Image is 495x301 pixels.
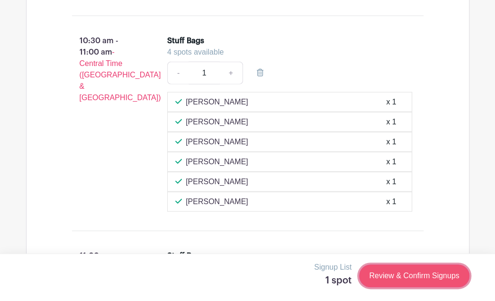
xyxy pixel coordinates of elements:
a: - [167,62,189,85]
span: - Central Time ([GEOGRAPHIC_DATA] & [GEOGRAPHIC_DATA]) [80,48,161,102]
div: Stuff Bags [167,35,204,47]
p: 10:30 am - 11:00 am [57,31,153,107]
div: x 1 [386,176,396,188]
div: x 1 [386,136,396,148]
div: 4 spots available [167,47,405,58]
p: Signup List [314,262,351,273]
p: [PERSON_NAME] [186,116,248,128]
p: [PERSON_NAME] [186,96,248,108]
h5: 1 spot [314,275,351,286]
div: Stuff Bags [167,250,204,262]
div: x 1 [386,96,396,108]
div: x 1 [386,116,396,128]
p: [PERSON_NAME] [186,136,248,148]
a: Review & Confirm Signups [359,264,469,287]
div: x 1 [386,196,396,207]
div: x 1 [386,156,396,168]
p: [PERSON_NAME] [186,196,248,207]
a: + [219,62,243,85]
p: [PERSON_NAME] [186,176,248,188]
p: [PERSON_NAME] [186,156,248,168]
